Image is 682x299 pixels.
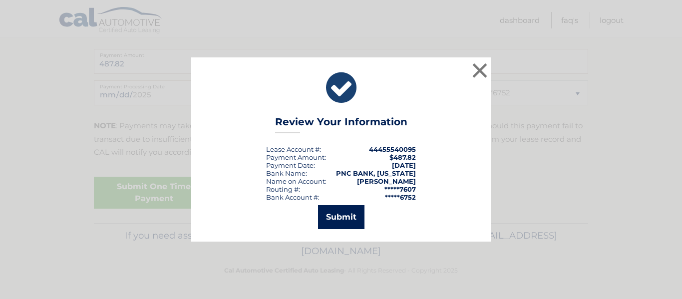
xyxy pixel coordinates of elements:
button: × [470,60,490,80]
span: $487.82 [389,153,416,161]
h3: Review Your Information [275,116,407,133]
strong: [PERSON_NAME] [357,177,416,185]
span: Payment Date [266,161,314,169]
div: Bank Name: [266,169,307,177]
div: Payment Amount: [266,153,326,161]
div: Name on Account: [266,177,327,185]
div: Bank Account #: [266,193,320,201]
button: Submit [318,205,364,229]
strong: 44455540095 [369,145,416,153]
div: Routing #: [266,185,300,193]
strong: PNC BANK, [US_STATE] [336,169,416,177]
div: : [266,161,315,169]
span: [DATE] [392,161,416,169]
div: Lease Account #: [266,145,321,153]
